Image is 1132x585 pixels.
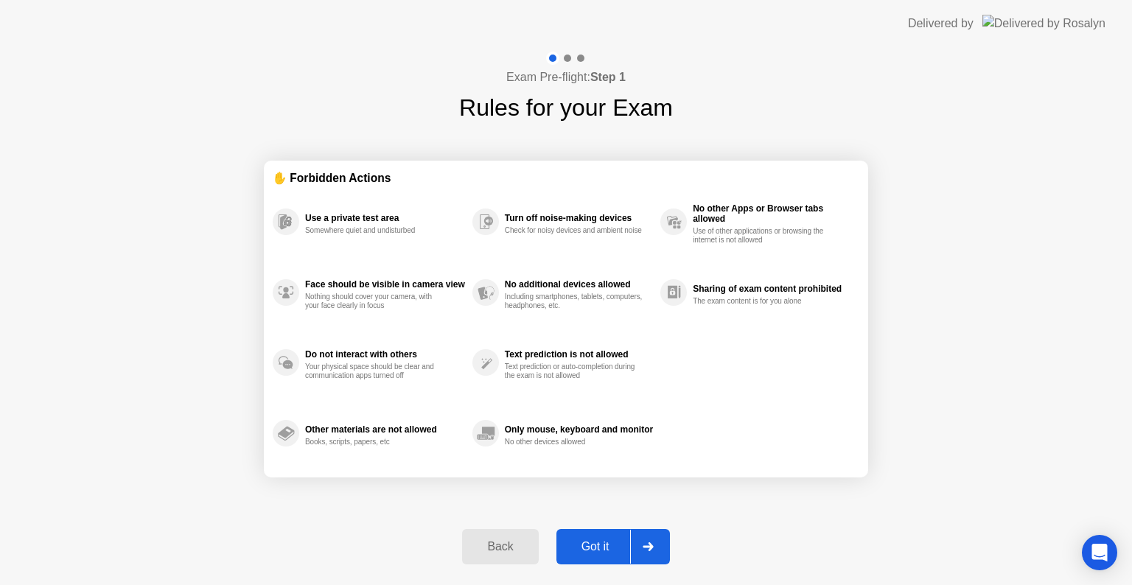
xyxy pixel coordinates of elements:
[908,15,974,32] div: Delivered by
[505,292,644,310] div: Including smartphones, tablets, computers, headphones, etc.
[556,529,670,564] button: Got it
[982,15,1105,32] img: Delivered by Rosalyn
[590,71,626,83] b: Step 1
[462,529,538,564] button: Back
[693,284,852,294] div: Sharing of exam content prohibited
[1082,535,1117,570] div: Open Intercom Messenger
[305,438,444,446] div: Books, scripts, papers, etc
[273,169,859,186] div: ✋ Forbidden Actions
[693,297,832,306] div: The exam content is for you alone
[305,292,444,310] div: Nothing should cover your camera, with your face clearly in focus
[505,279,653,290] div: No additional devices allowed
[505,226,644,235] div: Check for noisy devices and ambient noise
[693,227,832,245] div: Use of other applications or browsing the internet is not allowed
[305,362,444,380] div: Your physical space should be clear and communication apps turned off
[305,279,465,290] div: Face should be visible in camera view
[505,349,653,360] div: Text prediction is not allowed
[505,362,644,380] div: Text prediction or auto-completion during the exam is not allowed
[693,203,852,224] div: No other Apps or Browser tabs allowed
[505,438,644,446] div: No other devices allowed
[505,424,653,435] div: Only mouse, keyboard and monitor
[305,226,444,235] div: Somewhere quiet and undisturbed
[459,90,673,125] h1: Rules for your Exam
[506,69,626,86] h4: Exam Pre-flight:
[467,540,534,553] div: Back
[305,424,465,435] div: Other materials are not allowed
[305,213,465,223] div: Use a private test area
[561,540,630,553] div: Got it
[305,349,465,360] div: Do not interact with others
[505,213,653,223] div: Turn off noise-making devices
